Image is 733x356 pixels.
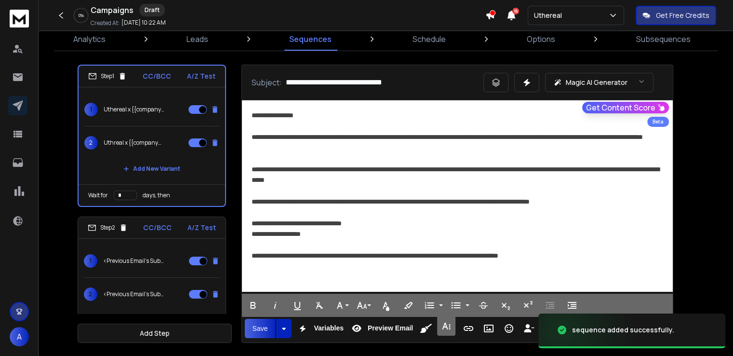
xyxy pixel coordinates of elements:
button: Variables [293,319,346,338]
p: Magic AI Generator [566,78,627,87]
p: A/Z Test [187,223,216,233]
span: 2 [84,136,98,150]
li: Step1CC/BCCA/Z Test1Uthereal x {{companyName}}2Uthreal x {{companyName}} - introAdd New VariantWa... [78,65,226,207]
button: A [10,327,29,346]
p: Uthereal [534,11,566,20]
button: Subscript [496,296,515,315]
p: Subject: [252,77,282,88]
p: <Previous Email's Subject> [103,290,165,298]
a: Options [521,27,561,51]
p: Uthereal x {{companyName}} [104,106,165,113]
div: Beta [647,117,669,127]
p: Wait for [88,192,108,199]
button: Save [245,319,276,338]
span: Variables [312,324,346,332]
a: Leads [181,27,214,51]
div: Step 1 [88,72,127,81]
div: Step 2 [88,223,128,232]
p: CC/BCC [143,223,172,233]
button: Insert Link (Ctrl+K) [459,319,478,338]
button: Underline (Ctrl+U) [288,296,307,315]
button: Add Step [78,324,232,343]
button: Insert Image (Ctrl+P) [480,319,498,338]
button: Increase Indent (Ctrl+]) [563,296,581,315]
a: Subsequences [630,27,696,51]
p: A/Z Test [187,71,215,81]
a: Schedule [407,27,452,51]
img: logo [10,10,29,27]
span: 1 [84,254,97,268]
p: <Previous Email's Subject> [103,257,165,265]
p: CC/BCC [143,71,171,81]
span: 16 [512,8,519,14]
button: Insert Unsubscribe Link [520,319,538,338]
p: 0 % [79,13,84,18]
button: Ordered List [437,296,445,315]
p: Get Free Credits [656,11,709,20]
p: Analytics [73,33,106,45]
p: Subsequences [636,33,691,45]
span: 2 [84,288,97,301]
p: Leads [187,33,208,45]
button: Unordered List [464,296,471,315]
button: Preview Email [347,319,415,338]
span: 1 [84,103,98,116]
button: Bold (Ctrl+B) [244,296,262,315]
div: Draft [139,4,165,16]
p: Uthreal x {{companyName}} - intro [104,139,165,147]
button: Magic AI Generator [545,73,653,92]
div: sequence added successfully. [572,325,674,335]
p: days, then [143,192,170,199]
p: [DATE] 10:22 AM [121,19,166,27]
button: Strikethrough (Ctrl+S) [474,296,493,315]
p: Schedule [413,33,446,45]
p: Sequences [289,33,332,45]
button: Add New Variant [116,159,188,178]
button: Unordered List [447,296,465,315]
button: Get Free Credits [636,6,716,25]
button: Get Content Score [582,102,669,113]
h1: Campaigns [91,4,133,16]
button: Ordered List [420,296,439,315]
p: Options [527,33,555,45]
button: Superscript [519,296,537,315]
button: Emoticons [500,319,518,338]
button: Decrease Indent (Ctrl+[) [541,296,559,315]
span: Preview Email [366,324,415,332]
p: Created At: [91,19,120,27]
a: Sequences [283,27,337,51]
a: Analytics [67,27,111,51]
button: Add New Variant [116,311,188,330]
